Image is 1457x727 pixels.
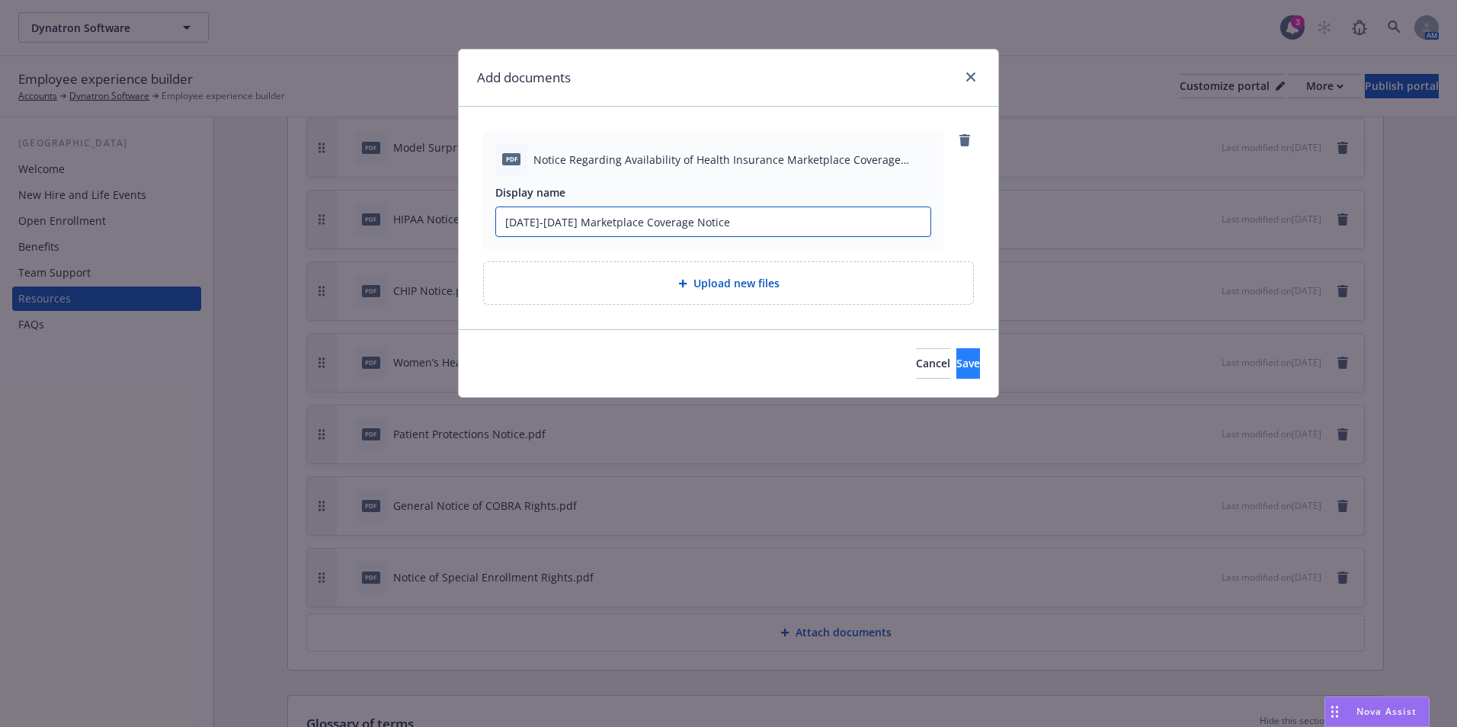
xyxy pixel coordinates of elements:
[916,348,950,379] button: Cancel
[495,185,565,200] span: Display name
[502,153,520,165] span: pdf
[1356,705,1417,718] span: Nova Assist
[483,261,974,305] div: Upload new files
[496,207,930,236] input: Add display name here...
[916,356,950,370] span: Cancel
[693,275,780,291] span: Upload new files
[956,356,980,370] span: Save
[962,68,980,86] a: close
[956,131,974,149] a: remove
[1325,697,1344,726] div: Drag to move
[477,68,571,88] h1: Add documents
[956,348,980,379] button: Save
[533,152,931,168] span: Notice Regarding Availability of Health Insurance Marketplace Coverage Options [DATE]-[DATE].pdf
[1324,697,1430,727] button: Nova Assist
